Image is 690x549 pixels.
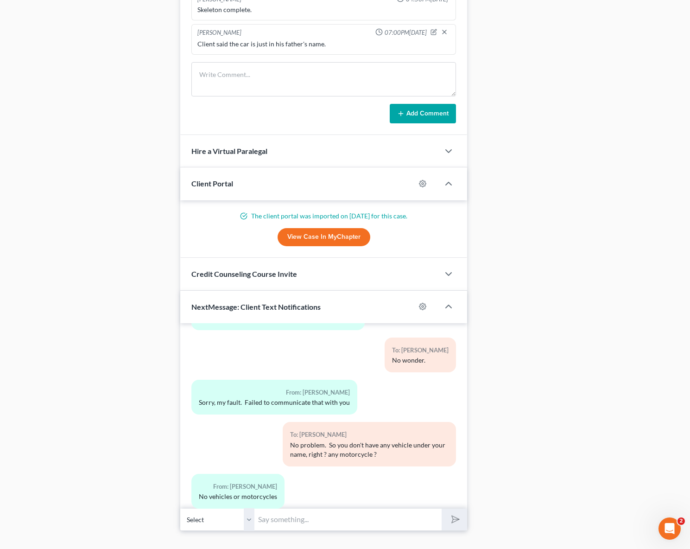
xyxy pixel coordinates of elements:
[199,398,350,407] div: Sorry, my fault. Failed to communicate that with you
[191,147,267,155] span: Hire a Virtual Paralegal
[677,517,685,525] span: 2
[199,387,350,398] div: From: [PERSON_NAME]
[278,228,370,247] a: View Case in MyChapter
[290,440,449,459] div: No problem. So you don't have any vehicle under your name, right ? any motorcycle ?
[290,429,449,440] div: To: [PERSON_NAME]
[191,269,297,278] span: Credit Counseling Course Invite
[197,5,450,14] div: Skeleton complete.
[392,345,449,356] div: To: [PERSON_NAME]
[191,302,321,311] span: NextMessage: Client Text Notifications
[197,39,450,49] div: Client said the car is just in his father's name.
[191,211,456,221] p: The client portal was imported on [DATE] for this case.
[197,28,241,38] div: [PERSON_NAME]
[392,356,449,365] div: No wonder.
[658,517,681,540] iframe: Intercom live chat
[254,508,442,531] input: Say something...
[390,104,456,123] button: Add Comment
[199,492,277,501] div: No vehicles or motorcycles
[385,28,427,37] span: 07:00PM[DATE]
[199,481,277,492] div: From: [PERSON_NAME]
[191,179,233,188] span: Client Portal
